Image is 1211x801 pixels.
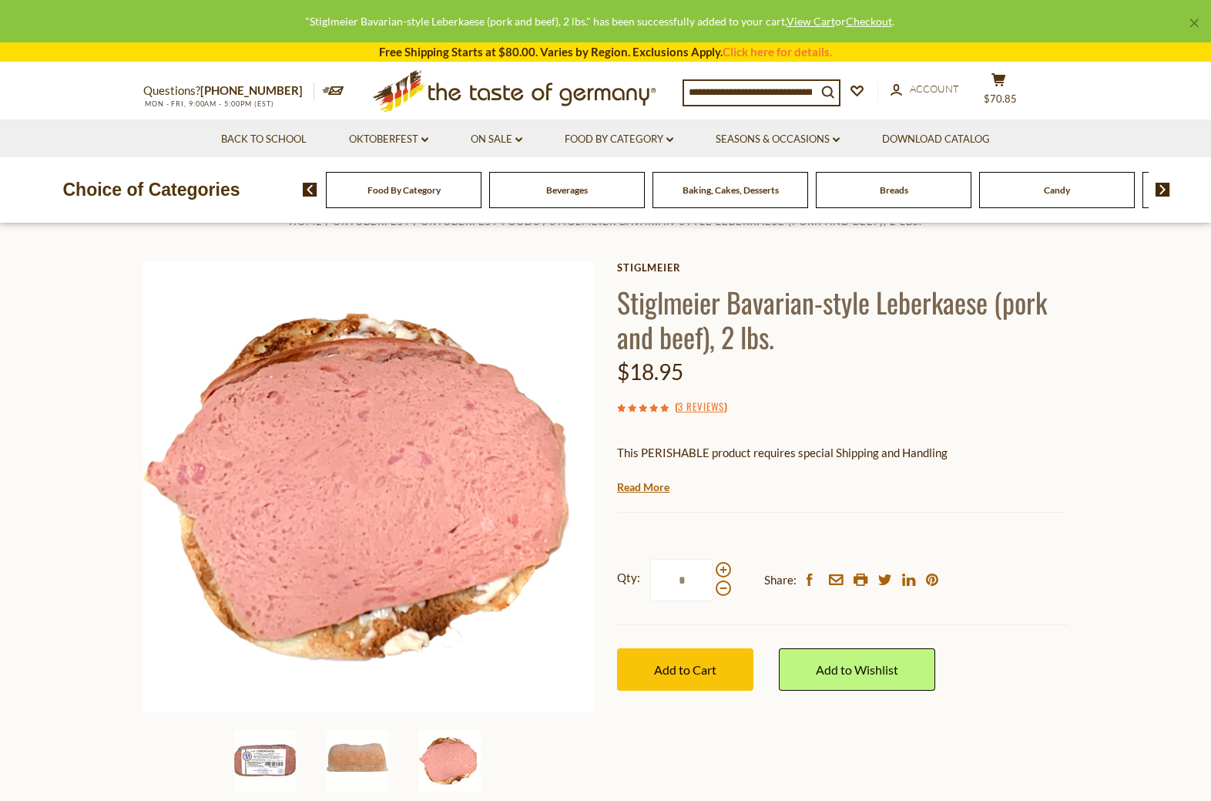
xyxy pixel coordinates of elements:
[617,358,683,385] span: $18.95
[143,81,314,101] p: Questions?
[349,131,428,148] a: Oktoberfest
[650,559,713,601] input: Qty:
[975,72,1021,111] button: $70.85
[882,131,990,148] a: Download Catalog
[419,730,481,792] img: Stiglmeier Bavarian-style Leberkaese (pork and beef), 2 lbs.
[617,261,1068,274] a: Stiglmeier
[891,81,959,98] a: Account
[779,648,935,691] a: Add to Wishlist
[200,83,303,97] a: [PHONE_NUMBER]
[984,93,1017,105] span: $70.85
[617,648,753,691] button: Add to Cart
[846,15,892,28] a: Checkout
[764,570,797,590] span: Share:
[617,568,640,587] strong: Qty:
[716,131,840,148] a: Seasons & Occasions
[327,730,388,792] img: Stiglmeier Bavarian-style Leberkaese (pork and beef), 2 lbs.
[546,184,588,196] a: Beverages
[675,399,727,414] span: ( )
[565,131,673,148] a: Food By Category
[654,662,716,677] span: Add to Cart
[143,261,594,712] img: Stiglmeier Bavarian-style Leberkaese (pork and beef), 2 lbs.
[367,184,441,196] a: Food By Category
[1044,184,1070,196] a: Candy
[221,131,307,148] a: Back to School
[910,82,959,95] span: Account
[1156,183,1170,197] img: next arrow
[143,99,274,108] span: MON - FRI, 9:00AM - 5:00PM (EST)
[12,12,1186,30] div: "Stiglmeier Bavarian-style Leberkaese (pork and beef), 2 lbs." has been successfully added to you...
[303,183,317,197] img: previous arrow
[471,131,522,148] a: On Sale
[1189,19,1199,28] a: ×
[617,443,1068,463] p: This PERISHABLE product requires special Shipping and Handling
[234,730,296,792] img: Stiglmeier Bavarian-style Leberkaese (pork and beef), 2 lbs.
[787,15,835,28] a: View Cart
[617,284,1068,354] h1: Stiglmeier Bavarian-style Leberkaese (pork and beef), 2 lbs.
[880,184,908,196] a: Breads
[723,45,832,59] a: Click here for details.
[617,480,669,495] a: Read More
[632,474,1068,493] li: We will ship this product in heat-protective packaging and ice.
[683,184,779,196] a: Baking, Cakes, Desserts
[678,399,724,416] a: 3 Reviews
